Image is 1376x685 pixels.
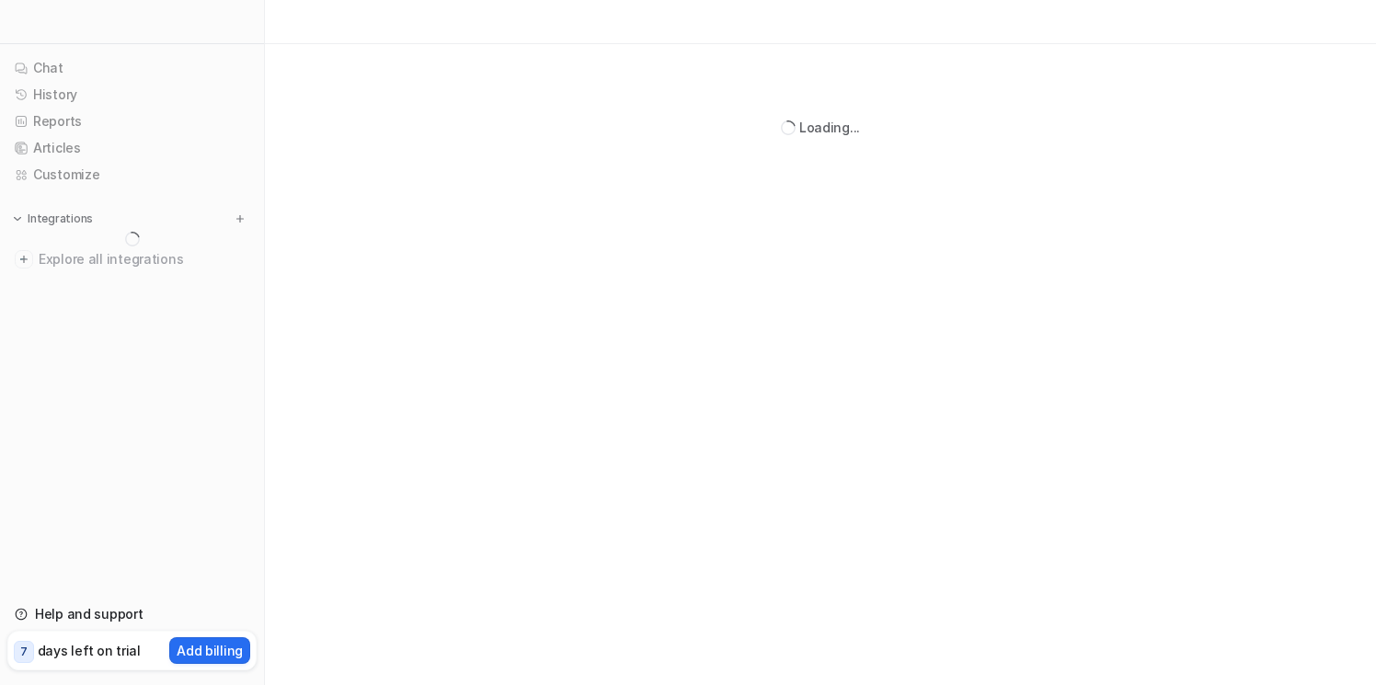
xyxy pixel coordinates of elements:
[7,82,257,108] a: History
[7,55,257,81] a: Chat
[169,637,250,664] button: Add billing
[20,644,28,660] p: 7
[7,162,257,188] a: Customize
[28,211,93,226] p: Integrations
[38,641,141,660] p: days left on trial
[39,245,249,274] span: Explore all integrations
[11,212,24,225] img: expand menu
[7,135,257,161] a: Articles
[234,212,247,225] img: menu_add.svg
[7,210,98,228] button: Integrations
[177,641,243,660] p: Add billing
[7,108,257,134] a: Reports
[7,601,257,627] a: Help and support
[15,250,33,268] img: explore all integrations
[799,118,860,137] div: Loading...
[7,246,257,272] a: Explore all integrations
